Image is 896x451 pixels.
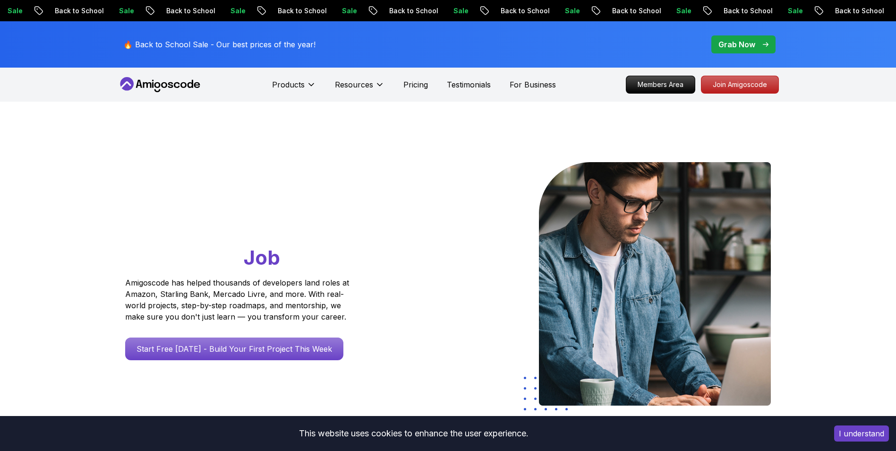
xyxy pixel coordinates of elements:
[335,79,373,90] p: Resources
[444,6,474,16] p: Sale
[666,6,697,16] p: Sale
[555,6,585,16] p: Sale
[539,162,771,406] img: hero
[626,76,695,93] p: Members Area
[272,79,305,90] p: Products
[379,6,444,16] p: Back to School
[403,79,428,90] a: Pricing
[109,6,139,16] p: Sale
[125,277,352,322] p: Amigoscode has helped thousands of developers land roles at Amazon, Starling Bank, Mercado Livre,...
[125,338,343,360] a: Start Free [DATE] - Build Your First Project This Week
[221,6,251,16] p: Sale
[714,6,778,16] p: Back to School
[701,76,778,93] p: Join Amigoscode
[335,79,384,98] button: Resources
[834,425,889,442] button: Accept cookies
[778,6,808,16] p: Sale
[125,162,385,271] h1: Go From Learning to Hired: Master Java, Spring Boot & Cloud Skills That Get You the
[332,6,362,16] p: Sale
[491,6,555,16] p: Back to School
[510,79,556,90] a: For Business
[825,6,889,16] p: Back to School
[701,76,779,94] a: Join Amigoscode
[626,76,695,94] a: Members Area
[447,79,491,90] a: Testimonials
[45,6,109,16] p: Back to School
[272,79,316,98] button: Products
[268,6,332,16] p: Back to School
[602,6,666,16] p: Back to School
[123,39,316,50] p: 🔥 Back to School Sale - Our best prices of the year!
[7,423,820,444] div: This website uses cookies to enhance the user experience.
[718,39,755,50] p: Grab Now
[156,6,221,16] p: Back to School
[244,245,280,269] span: Job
